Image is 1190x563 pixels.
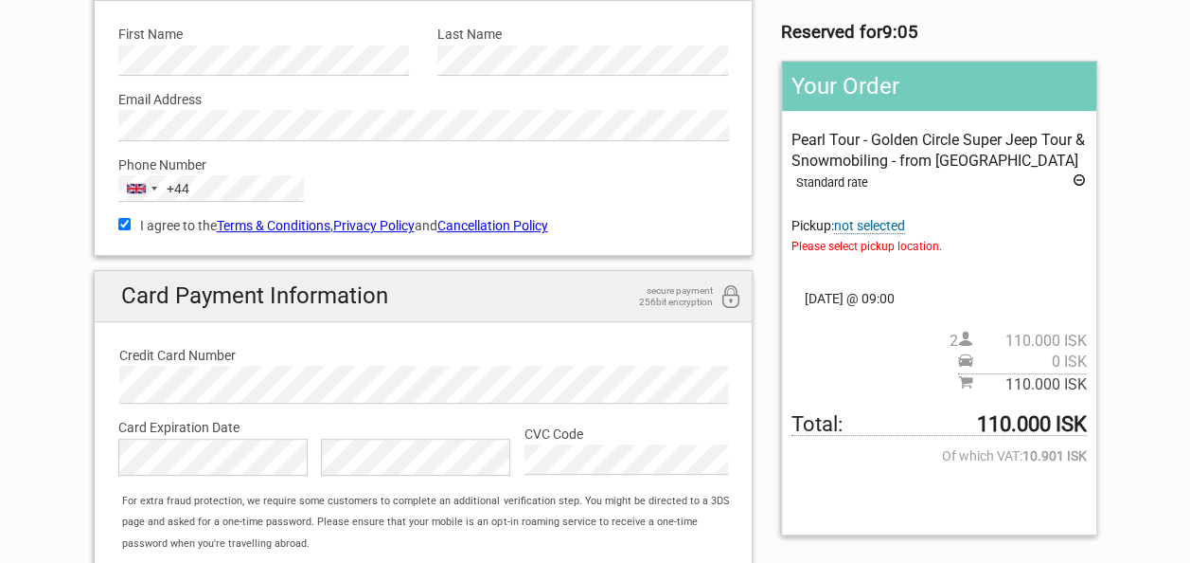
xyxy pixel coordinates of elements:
[524,424,728,445] label: CVC Code
[791,218,1086,258] span: Pickup:
[118,417,729,438] label: Card Expiration Date
[791,288,1086,309] span: [DATE] @ 09:00
[791,414,1086,436] span: Total to be paid
[27,33,214,48] p: We're away right now. Please check back later!
[618,285,713,308] span: secure payment 256bit encryption
[118,154,729,175] label: Phone Number
[958,352,1087,372] span: Pickup price
[791,131,1085,170] span: Pearl Tour - Golden Circle Super Jeep Tour & Snowmobiling - from [GEOGRAPHIC_DATA]
[719,285,742,311] i: 256bit encryption
[119,176,189,201] button: Selected country
[973,352,1087,372] span: 0 ISK
[973,374,1087,395] span: 110.000 ISK
[119,345,728,366] label: Credit Card Number
[217,218,330,233] a: Terms & Conditions
[791,445,1086,466] span: Of which VAT:
[118,215,729,236] label: I agree to the , and
[834,218,905,234] span: Change pickup place
[118,24,409,45] label: First Name
[437,24,728,45] label: Last Name
[782,62,1095,111] h2: Your Order
[796,173,1086,193] div: Standard rate
[791,236,1086,257] span: Please select pickup location.
[437,218,548,233] a: Cancellation Policy
[95,271,753,321] h2: Card Payment Information
[333,218,415,233] a: Privacy Policy
[950,331,1087,352] span: 2 person(s)
[1022,445,1087,466] strong: 10.901 ISK
[218,29,240,52] button: Open LiveChat chat widget
[167,178,189,199] div: +44
[113,491,752,554] div: For extra fraud protection, we require some customers to complete an additional verification step...
[781,22,1096,43] h3: Reserved for
[958,373,1087,395] span: Subtotal
[977,414,1087,435] strong: 110.000 ISK
[882,22,918,43] strong: 9:05
[118,89,729,110] label: Email Address
[973,331,1087,352] span: 110.000 ISK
